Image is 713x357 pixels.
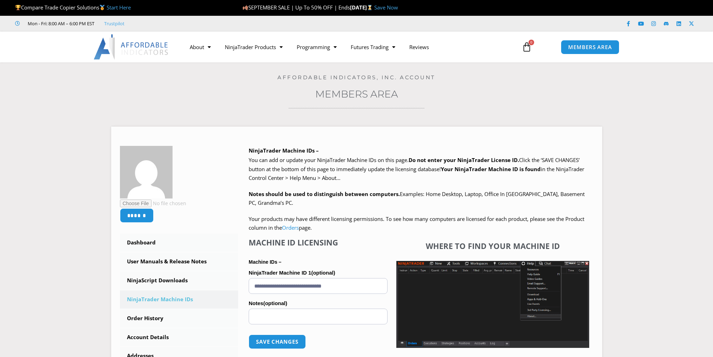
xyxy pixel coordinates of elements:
[367,5,372,10] img: ⌛
[120,252,238,271] a: User Manuals & Release Notes
[282,224,299,231] a: Orders
[120,146,173,198] img: 8385ed118e2517cc074a98b98a4865dd9209e8e28f6324dc6d4483a57173a7a1
[120,234,238,252] a: Dashboard
[277,74,436,81] a: Affordable Indicators, Inc. Account
[249,190,585,207] span: Examples: Home Desktop, Laptop, Office In [GEOGRAPHIC_DATA], Basement PC, Grandma’s PC.
[249,215,584,231] span: Your products may have different licensing permissions. To see how many computers are licensed fo...
[120,328,238,346] a: Account Details
[120,309,238,328] a: Order History
[350,4,374,11] strong: [DATE]
[100,5,105,10] img: 🥇
[15,4,131,11] span: Compare Trade Copier Solutions
[242,4,350,11] span: SEPTEMBER SALE | Up To 50% OFF | Ends
[104,19,125,28] a: Trustpilot
[249,190,400,197] strong: Notes should be used to distinguish between computers.
[249,156,409,163] span: You can add or update your NinjaTrader Machine IDs on this page.
[529,40,534,45] span: 0
[15,5,21,10] img: 🏆
[249,156,584,181] span: Click the ‘SAVE CHANGES’ button at the bottom of this page to immediately update the licensing da...
[183,39,514,55] nav: Menu
[120,290,238,309] a: NinjaTrader Machine IDs
[311,270,335,276] span: (optional)
[94,34,169,60] img: LogoAI | Affordable Indicators – NinjaTrader
[218,39,290,55] a: NinjaTrader Products
[249,268,388,278] label: NinjaTrader Machine ID 1
[396,241,589,250] h4: Where to find your Machine ID
[441,166,541,173] strong: Your NinjaTrader Machine ID is found
[511,37,542,57] a: 0
[396,261,589,348] img: Screenshot 2025-01-17 1155544 | Affordable Indicators – NinjaTrader
[243,5,248,10] img: 🍂
[107,4,131,11] a: Start Here
[249,298,388,309] label: Notes
[568,45,612,50] span: MEMBERS AREA
[249,238,388,247] h4: Machine ID Licensing
[402,39,436,55] a: Reviews
[183,39,218,55] a: About
[561,40,619,54] a: MEMBERS AREA
[263,300,287,306] span: (optional)
[249,147,319,154] b: NinjaTrader Machine IDs –
[120,271,238,290] a: NinjaScript Downloads
[249,259,281,265] strong: Machine IDs –
[409,156,519,163] b: Do not enter your NinjaTrader License ID.
[315,88,398,100] a: Members Area
[249,335,306,349] button: Save changes
[290,39,344,55] a: Programming
[26,19,94,28] span: Mon - Fri: 8:00 AM – 6:00 PM EST
[374,4,398,11] a: Save Now
[344,39,402,55] a: Futures Trading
